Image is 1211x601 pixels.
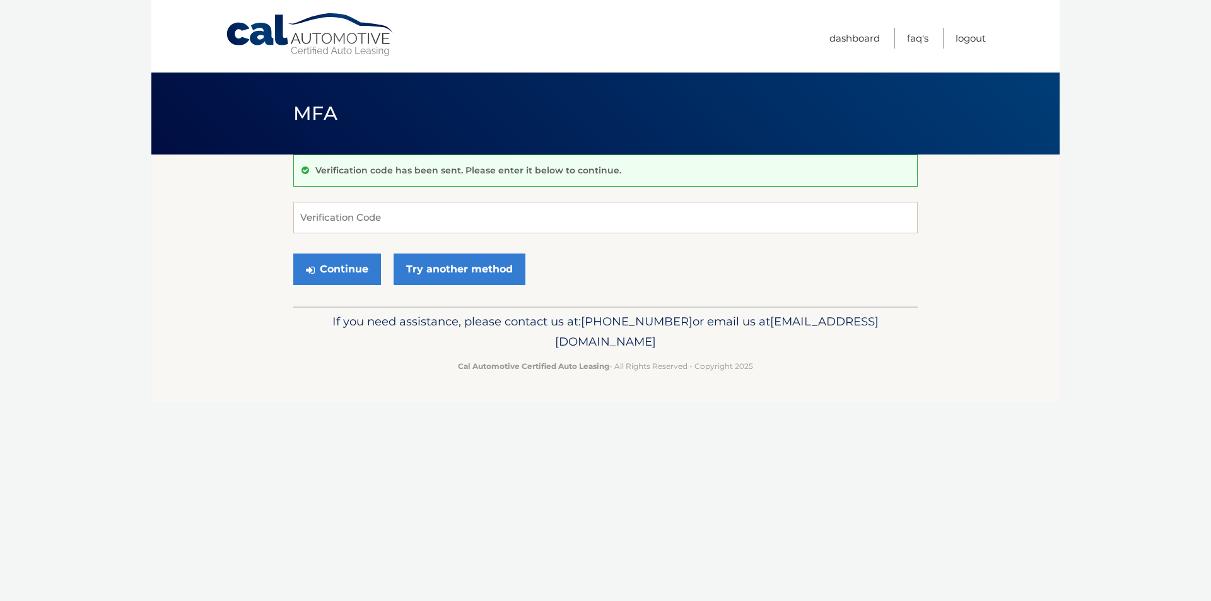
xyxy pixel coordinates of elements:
a: Dashboard [829,28,880,49]
a: FAQ's [907,28,928,49]
a: Cal Automotive [225,13,395,57]
a: Logout [956,28,986,49]
strong: Cal Automotive Certified Auto Leasing [458,361,609,371]
input: Verification Code [293,202,918,233]
p: If you need assistance, please contact us at: or email us at [301,312,910,352]
p: Verification code has been sent. Please enter it below to continue. [315,165,621,176]
a: Try another method [394,254,525,285]
span: [EMAIL_ADDRESS][DOMAIN_NAME] [555,314,879,349]
p: - All Rights Reserved - Copyright 2025 [301,359,910,373]
span: MFA [293,102,337,125]
button: Continue [293,254,381,285]
span: [PHONE_NUMBER] [581,314,693,329]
